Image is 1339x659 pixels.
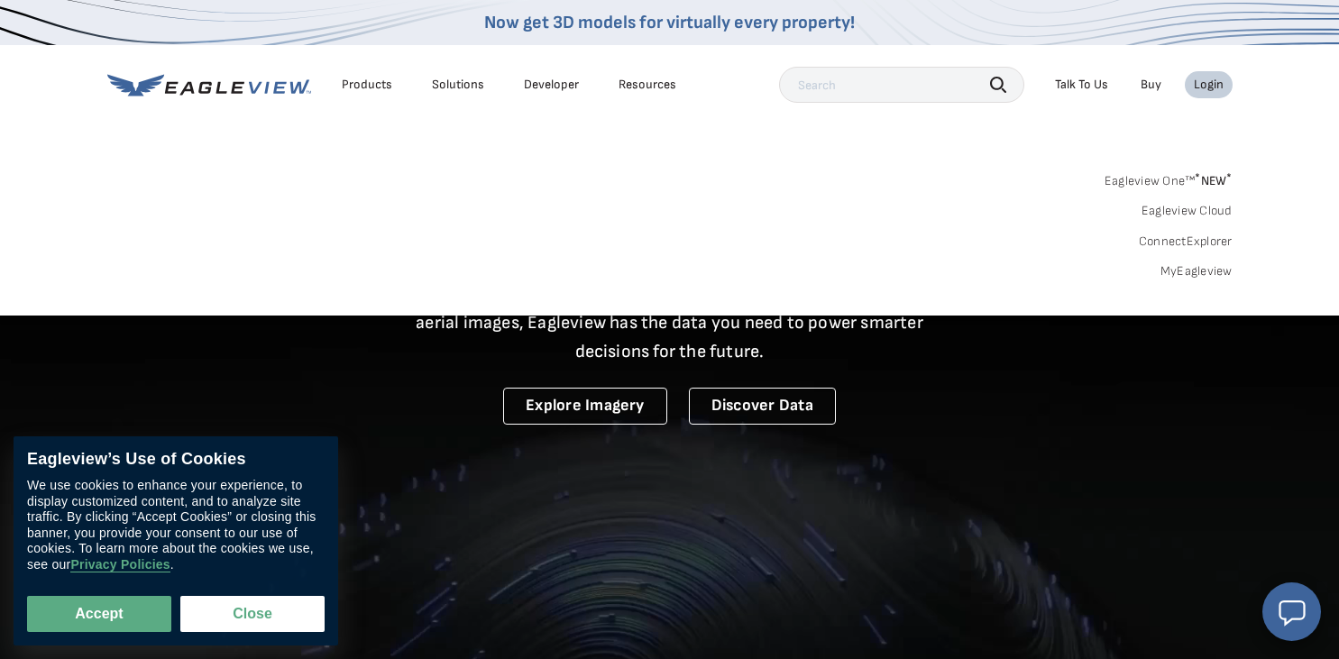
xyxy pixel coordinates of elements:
div: We use cookies to enhance your experience, to display customized content, and to analyze site tra... [27,479,325,573]
button: Close [180,596,325,632]
a: MyEagleview [1160,263,1233,279]
a: Discover Data [689,388,836,425]
div: Login [1194,77,1224,93]
div: Solutions [432,77,484,93]
a: Privacy Policies [70,558,170,573]
div: Products [342,77,392,93]
button: Accept [27,596,171,632]
input: Search [779,67,1024,103]
a: Explore Imagery [503,388,667,425]
div: Talk To Us [1055,77,1108,93]
a: Buy [1141,77,1161,93]
div: Resources [619,77,676,93]
a: ConnectExplorer [1139,233,1233,250]
a: Eagleview One™*NEW* [1105,168,1233,188]
div: Eagleview’s Use of Cookies [27,450,325,470]
a: Eagleview Cloud [1142,203,1233,219]
a: Developer [524,77,579,93]
p: A new era starts here. Built on more than 3.5 billion high-resolution aerial images, Eagleview ha... [394,279,946,366]
button: Open chat window [1262,582,1321,641]
a: Now get 3D models for virtually every property! [484,12,855,33]
span: NEW [1195,173,1232,188]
